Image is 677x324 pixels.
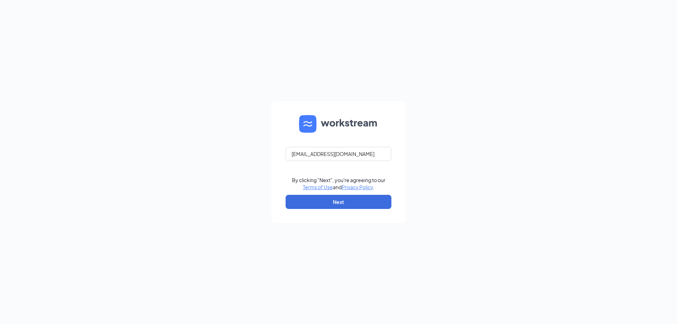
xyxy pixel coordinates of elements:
a: Privacy Policy [342,184,373,190]
button: Next [286,195,391,209]
img: WS logo and Workstream text [299,115,378,133]
a: Terms of Use [303,184,333,190]
div: By clicking "Next", you're agreeing to our and . [292,176,385,191]
input: Email [286,147,391,161]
